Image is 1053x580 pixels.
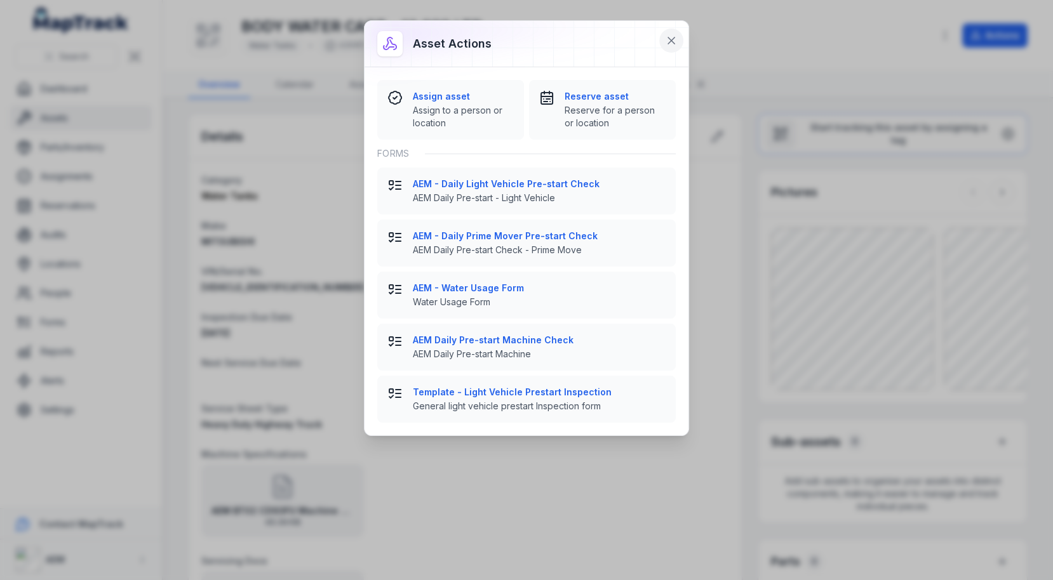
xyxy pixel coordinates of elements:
[413,334,666,346] strong: AEM Daily Pre-start Machine Check
[413,348,666,360] span: AEM Daily Pre-start Machine
[413,230,666,242] strong: AEM - Daily Prime Mover Pre-start Check
[565,104,666,129] span: Reserve for a person or location
[413,400,666,412] span: General light vehicle prestart Inspection form
[529,80,676,140] button: Reserve assetReserve for a person or location
[413,104,514,129] span: Assign to a person or location
[413,244,666,256] span: AEM Daily Pre-start Check - Prime Move
[377,80,524,140] button: Assign assetAssign to a person or location
[413,90,514,103] strong: Assign asset
[413,192,666,204] span: AEM Daily Pre-start - Light Vehicle
[377,324,676,371] button: AEM Daily Pre-start Machine CheckAEM Daily Pre-start Machine
[377,220,676,267] button: AEM - Daily Prime Mover Pre-start CheckAEM Daily Pre-start Check - Prime Move
[413,35,492,53] h3: Asset actions
[413,282,666,294] strong: AEM - Water Usage Form
[413,178,666,190] strong: AEM - Daily Light Vehicle Pre-start Check
[565,90,666,103] strong: Reserve asset
[377,272,676,319] button: AEM - Water Usage FormWater Usage Form
[377,376,676,423] button: Template - Light Vehicle Prestart InspectionGeneral light vehicle prestart Inspection form
[377,168,676,214] button: AEM - Daily Light Vehicle Pre-start CheckAEM Daily Pre-start - Light Vehicle
[413,296,666,308] span: Water Usage Form
[377,140,676,168] div: Forms
[413,386,666,399] strong: Template - Light Vehicle Prestart Inspection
